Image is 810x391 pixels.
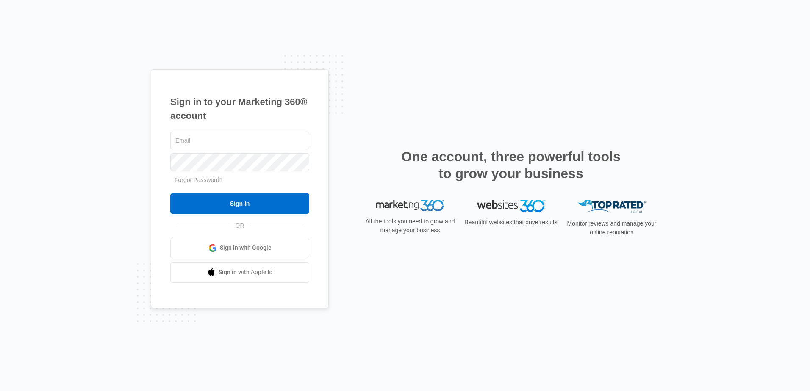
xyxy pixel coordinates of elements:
[578,200,646,214] img: Top Rated Local
[170,95,309,123] h1: Sign in to your Marketing 360® account
[175,176,223,183] a: Forgot Password?
[363,217,458,235] p: All the tools you need to grow and manage your business
[170,132,309,149] input: Email
[170,262,309,283] a: Sign in with Apple Id
[564,219,659,237] p: Monitor reviews and manage your online reputation
[399,148,623,182] h2: One account, three powerful tools to grow your business
[463,218,558,227] p: Beautiful websites that drive results
[220,243,272,252] span: Sign in with Google
[477,200,545,212] img: Websites 360
[170,193,309,214] input: Sign In
[219,268,273,277] span: Sign in with Apple Id
[230,221,250,230] span: OR
[170,238,309,258] a: Sign in with Google
[376,200,444,212] img: Marketing 360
